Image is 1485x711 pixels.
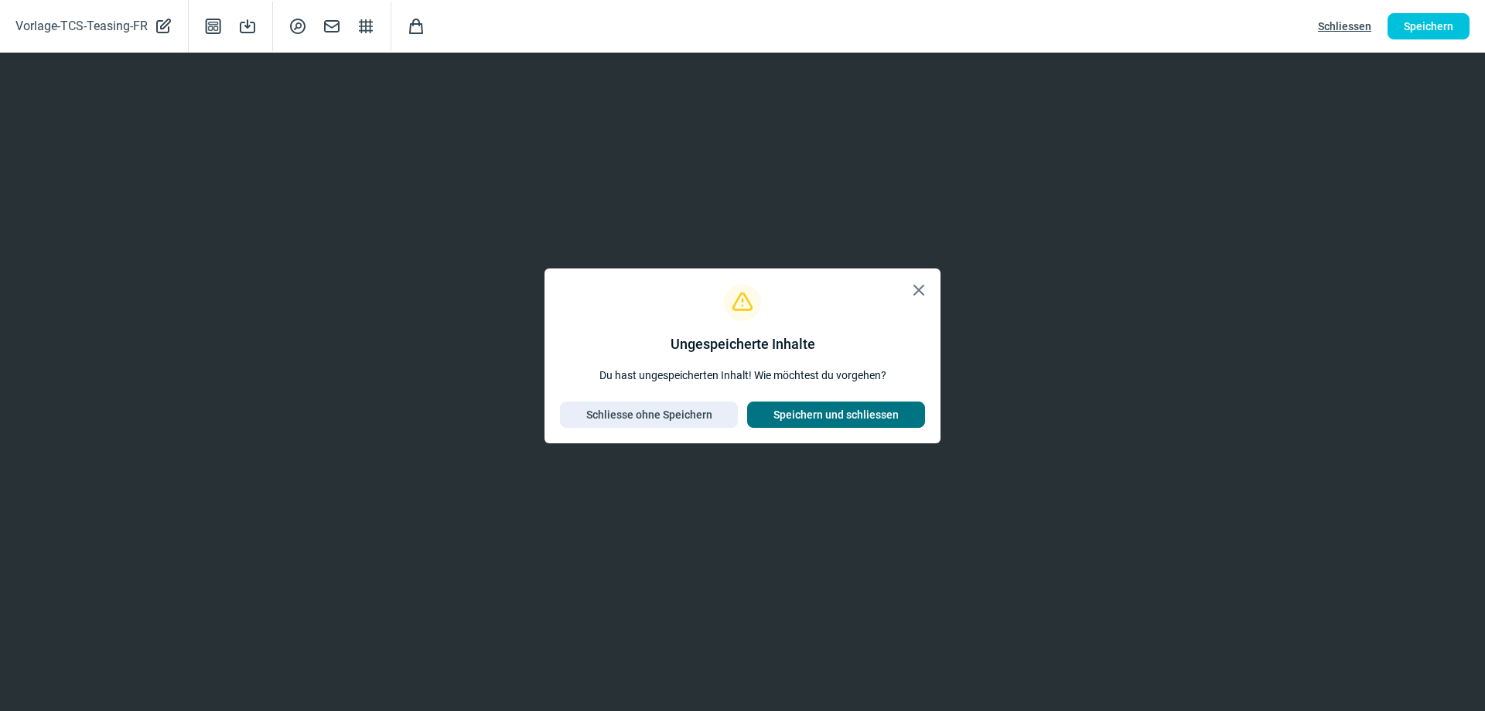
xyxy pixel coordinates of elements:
[15,15,148,37] span: Vorlage-TCS-Teasing-FR
[586,402,712,427] span: Schliesse ohne Speichern
[1318,14,1371,39] span: Schliessen
[671,333,815,355] div: Ungespeicherte Inhalte
[773,402,899,427] span: Speichern und schliessen
[1404,14,1453,39] span: Speichern
[1388,13,1470,39] button: Speichern
[560,402,738,428] button: Schliesse ohne Speichern
[747,402,925,428] button: Speichern und schliessen
[599,367,886,383] div: Du hast ungespeicherten Inhalt! Wie möchtest du vorgehen?
[1302,13,1388,39] button: Schliessen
